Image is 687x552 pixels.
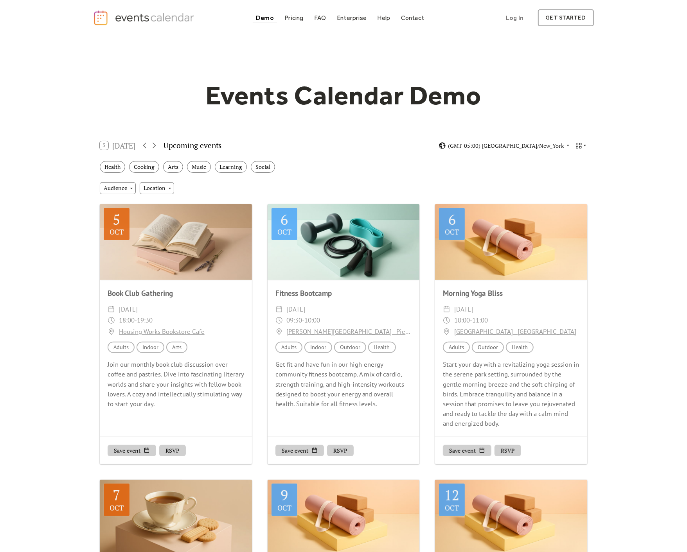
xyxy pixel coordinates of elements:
[314,16,326,20] div: FAQ
[378,16,390,20] div: Help
[401,16,424,20] div: Contact
[374,13,394,23] a: Help
[193,79,494,111] h1: Events Calendar Demo
[498,9,531,26] a: Log In
[281,13,307,23] a: Pricing
[334,13,370,23] a: Enterprise
[93,10,196,26] a: home
[538,9,594,26] a: get started
[284,16,304,20] div: Pricing
[337,16,367,20] div: Enterprise
[311,13,329,23] a: FAQ
[253,13,277,23] a: Demo
[398,13,428,23] a: Contact
[256,16,274,20] div: Demo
